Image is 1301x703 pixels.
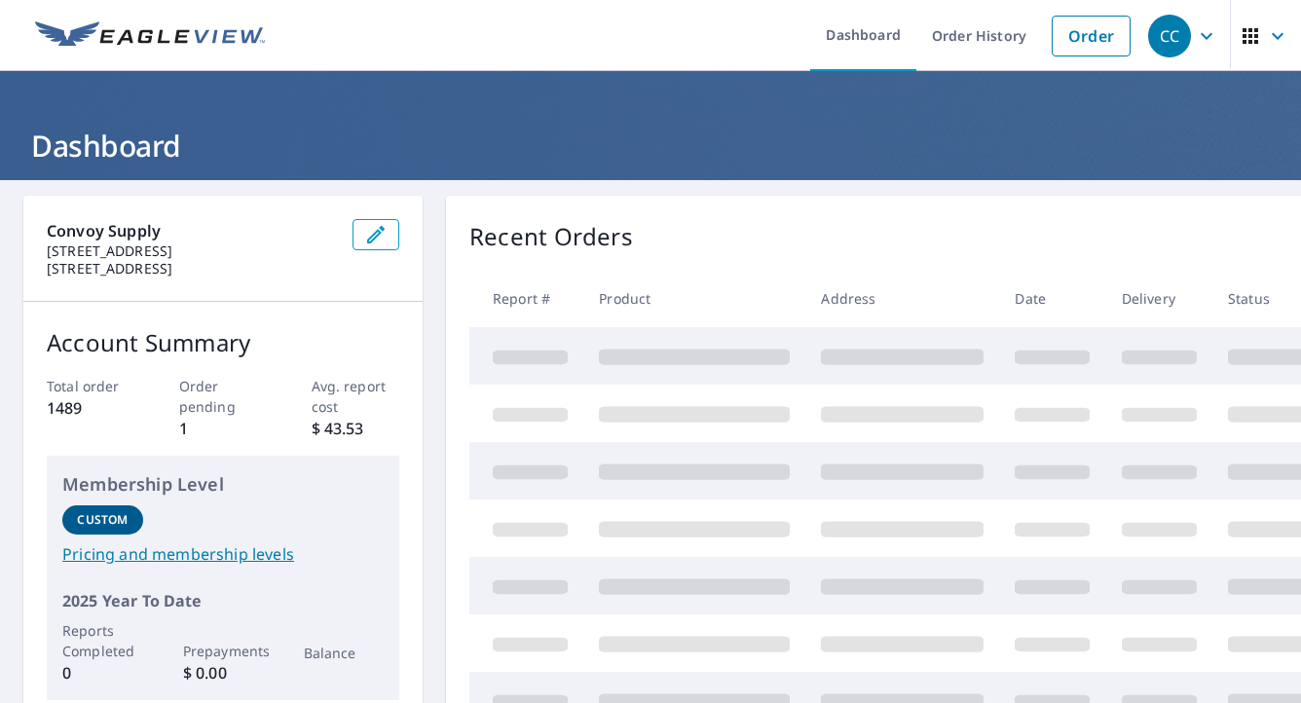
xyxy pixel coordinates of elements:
th: Delivery [1106,270,1212,327]
p: Prepayments [183,641,264,661]
p: [STREET_ADDRESS] [47,260,337,277]
h1: Dashboard [23,126,1278,166]
p: Recent Orders [469,219,633,254]
div: CC [1148,15,1191,57]
p: $ 43.53 [312,417,400,440]
th: Address [805,270,999,327]
p: Convoy Supply [47,219,337,242]
p: [STREET_ADDRESS] [47,242,337,260]
p: 1 [179,417,268,440]
th: Product [583,270,805,327]
p: 0 [62,661,143,684]
a: Order [1052,16,1131,56]
p: Membership Level [62,471,384,498]
p: $ 0.00 [183,661,264,684]
p: Custom [77,511,128,529]
p: Reports Completed [62,620,143,661]
a: Pricing and membership levels [62,542,384,566]
th: Date [999,270,1105,327]
th: Report # [469,270,583,327]
p: Total order [47,376,135,396]
p: Avg. report cost [312,376,400,417]
p: Balance [304,643,385,663]
p: 2025 Year To Date [62,589,384,612]
p: Order pending [179,376,268,417]
img: EV Logo [35,21,265,51]
p: Account Summary [47,325,399,360]
p: 1489 [47,396,135,420]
